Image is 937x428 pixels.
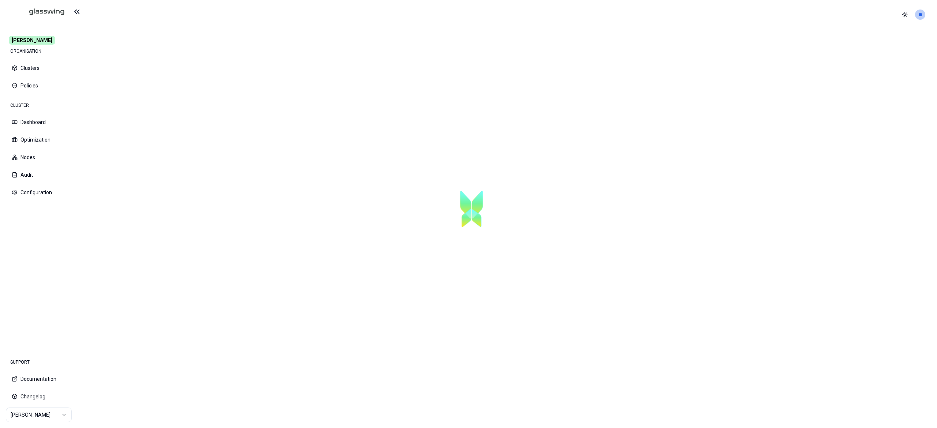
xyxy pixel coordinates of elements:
div: CLUSTER [6,98,82,113]
div: ORGANISATION [6,44,82,59]
img: GlassWing [11,3,67,20]
button: Policies [6,78,82,94]
button: Optimization [6,132,82,148]
button: Changelog [6,388,82,405]
button: Clusters [6,60,82,76]
button: Configuration [6,184,82,200]
span: [PERSON_NAME] [9,36,55,45]
button: Dashboard [6,114,82,130]
button: Nodes [6,149,82,165]
button: Documentation [6,371,82,387]
div: SUPPORT [6,355,82,369]
button: Audit [6,167,82,183]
